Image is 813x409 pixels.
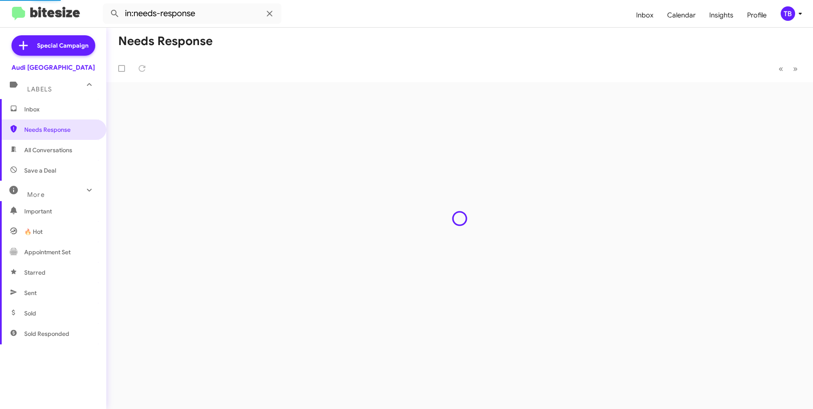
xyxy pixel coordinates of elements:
[24,227,43,236] span: 🔥 Hot
[11,35,95,56] a: Special Campaign
[11,63,95,72] div: Audi [GEOGRAPHIC_DATA]
[740,3,773,28] a: Profile
[781,6,795,21] div: TB
[27,85,52,93] span: Labels
[24,166,56,175] span: Save a Deal
[779,63,783,74] span: «
[24,248,71,256] span: Appointment Set
[103,3,281,24] input: Search
[24,125,97,134] span: Needs Response
[24,146,72,154] span: All Conversations
[27,191,45,199] span: More
[774,60,803,77] nav: Page navigation example
[24,309,36,318] span: Sold
[24,289,37,297] span: Sent
[37,41,88,50] span: Special Campaign
[629,3,660,28] a: Inbox
[24,207,97,216] span: Important
[660,3,702,28] a: Calendar
[788,60,803,77] button: Next
[773,6,804,21] button: TB
[24,105,97,114] span: Inbox
[118,34,213,48] h1: Needs Response
[24,329,69,338] span: Sold Responded
[793,63,798,74] span: »
[24,268,45,277] span: Starred
[702,3,740,28] a: Insights
[773,60,788,77] button: Previous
